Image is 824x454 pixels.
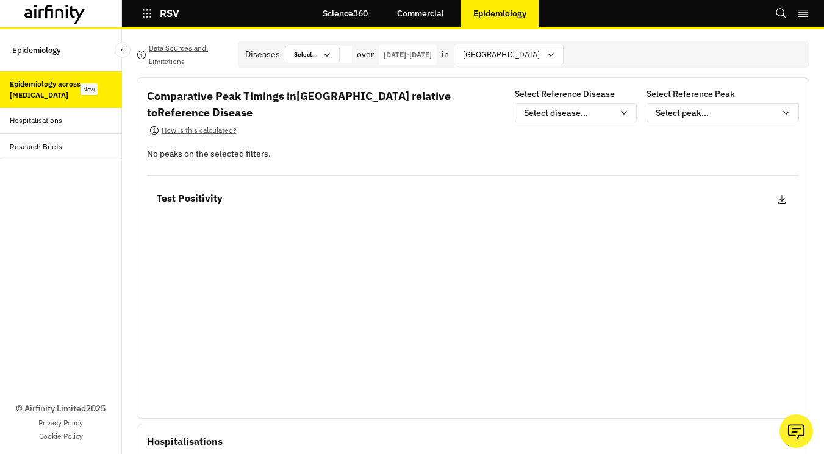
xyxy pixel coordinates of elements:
[39,431,83,442] a: Cookie Policy
[142,3,179,24] button: RSV
[147,147,799,160] p: No peaks on the selected filters.
[137,45,228,65] button: Data Sources and Limitations
[779,414,813,448] button: Ask our analysts
[162,124,237,137] p: How is this calculated?
[147,434,223,450] p: Hospitalisations
[149,41,228,68] p: Data Sources and Limitations
[157,191,223,207] p: Test Positivity
[245,48,280,61] div: Diseases
[515,88,615,101] p: Select Reference Disease
[147,121,238,140] button: How is this calculated?
[357,48,374,61] p: over
[16,402,106,415] p: © Airfinity Limited 2025
[147,88,510,121] p: Comparative Peak Timings in [GEOGRAPHIC_DATA] relative to Reference Disease
[473,9,526,18] p: Epidemiology
[10,115,62,126] div: Hospitalisations
[647,88,735,101] p: Select Reference Peak
[442,48,449,61] p: in
[115,42,131,58] button: Close Sidebar
[160,8,179,19] p: RSV
[81,83,98,95] div: New
[10,79,83,101] div: Epidemiology across [MEDICAL_DATA]
[524,107,613,119] div: Select disease...
[10,141,62,152] div: Research Briefs
[384,49,432,60] p: [DATE] - [DATE]
[775,3,787,24] button: Search
[12,39,61,62] p: Epidemiology
[38,417,83,428] a: Privacy Policy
